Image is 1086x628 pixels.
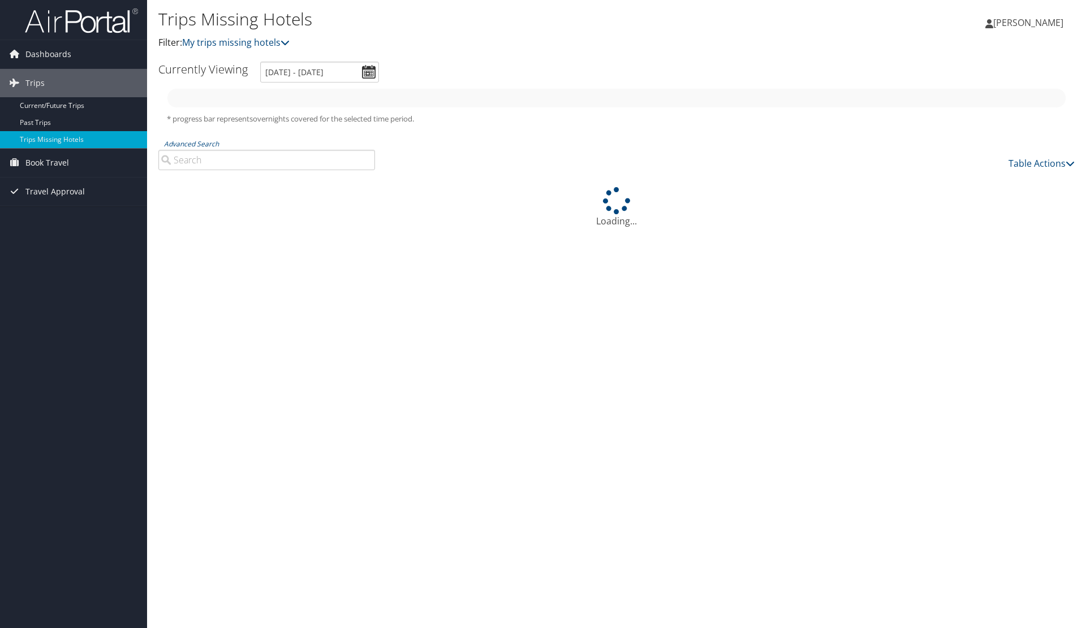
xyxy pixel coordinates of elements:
[158,150,375,170] input: Advanced Search
[158,62,248,77] h3: Currently Viewing
[158,187,1075,228] div: Loading...
[25,69,45,97] span: Trips
[25,177,85,206] span: Travel Approval
[182,36,290,49] a: My trips missing hotels
[167,114,1066,124] h5: * progress bar represents overnights covered for the selected time period.
[25,149,69,177] span: Book Travel
[158,7,769,31] h1: Trips Missing Hotels
[164,139,219,149] a: Advanced Search
[1009,157,1075,170] a: Table Actions
[25,7,138,34] img: airportal-logo.png
[25,40,71,68] span: Dashboards
[158,36,769,50] p: Filter:
[993,16,1063,29] span: [PERSON_NAME]
[260,62,379,83] input: [DATE] - [DATE]
[985,6,1075,40] a: [PERSON_NAME]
